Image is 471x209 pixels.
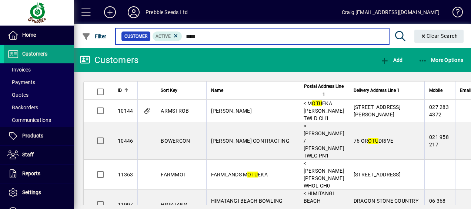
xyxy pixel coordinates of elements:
span: Quotes [7,92,29,98]
span: Filter [82,33,107,39]
span: Staff [22,152,34,157]
span: Payments [7,79,35,85]
a: Invoices [4,63,74,76]
a: Quotes [4,89,74,101]
span: 11363 [118,172,133,178]
span: 76 OR DRIVE [354,138,393,144]
a: Products [4,127,74,145]
span: BOWERCON [161,138,190,144]
span: ARMSTROB [161,108,189,114]
span: Postal Address Line 1 [304,82,344,99]
span: Add [380,57,402,63]
button: Profile [122,6,146,19]
span: 11997 [118,202,133,208]
button: Add [378,53,404,67]
span: [PERSON_NAME] [211,108,252,114]
span: Mobile [429,86,442,94]
span: Reports [22,170,40,176]
span: < [PERSON_NAME] / [PERSON_NAME] TWLC PN1 [304,123,344,159]
button: Filter [80,30,108,43]
div: Prebble Seeds Ltd [146,6,188,18]
span: [STREET_ADDRESS] [354,172,401,178]
button: Add [98,6,122,19]
span: FARMLANDS M EKA [211,172,268,178]
span: Clear Search [420,33,458,39]
span: Communications [7,117,51,123]
span: Invoices [7,67,31,73]
button: More Options [417,53,465,67]
em: OTU [368,138,378,144]
div: ID [118,86,133,94]
div: Mobile [429,86,451,94]
span: < M EKA [PERSON_NAME] TWLD CH1 [304,100,344,121]
span: [PERSON_NAME] CONTRACTING [211,138,290,144]
a: Home [4,26,74,44]
span: HIMATANG [161,202,187,208]
div: Craig [EMAIL_ADDRESS][DOMAIN_NAME] [342,6,440,18]
span: 10144 [118,108,133,114]
span: [STREET_ADDRESS][PERSON_NAME] [354,104,401,117]
a: Backorders [4,101,74,114]
span: Settings [22,189,41,195]
span: FARMMOT [161,172,186,178]
span: Products [22,133,43,139]
span: 10446 [118,138,133,144]
span: Customer [124,33,147,40]
div: Name [211,86,294,94]
button: Clear [414,30,464,43]
span: Home [22,32,36,38]
mat-chip: Activation Status: Active [153,31,182,41]
span: Backorders [7,104,38,110]
a: Staff [4,146,74,164]
div: Customers [80,54,138,66]
a: Reports [4,165,74,183]
a: Knowledge Base [447,1,462,26]
span: < [PERSON_NAME] [PERSON_NAME] WHOL CH0 [304,160,344,189]
span: More Options [418,57,464,63]
span: 021 958 217 [429,134,449,147]
a: Settings [4,183,74,202]
em: OTU [247,172,258,178]
span: Name [211,86,223,94]
span: 027 283 4372 [429,104,449,117]
a: Payments [4,76,74,89]
a: Communications [4,114,74,126]
span: ID [118,86,122,94]
span: Active [156,34,171,39]
span: Delivery Address Line 1 [354,86,400,94]
span: Sort Key [161,86,177,94]
span: Customers [22,51,47,57]
em: OTU [312,100,322,106]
